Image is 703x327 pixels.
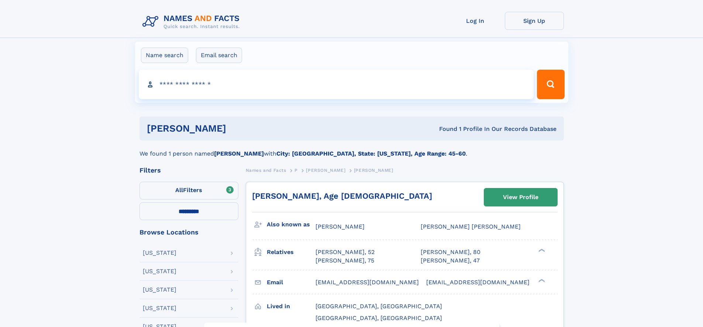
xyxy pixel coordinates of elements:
[332,125,556,133] div: Found 1 Profile In Our Records Database
[306,166,345,175] a: [PERSON_NAME]
[196,48,242,63] label: Email search
[175,187,183,194] span: All
[316,248,375,256] a: [PERSON_NAME], 52
[537,248,545,253] div: ❯
[316,223,365,230] span: [PERSON_NAME]
[267,218,316,231] h3: Also known as
[214,150,264,157] b: [PERSON_NAME]
[143,268,176,274] div: [US_STATE]
[267,246,316,258] h3: Relatives
[147,124,333,133] h1: [PERSON_NAME]
[294,166,298,175] a: P
[139,70,534,99] input: search input
[139,229,238,236] div: Browse Locations
[143,287,176,293] div: [US_STATE]
[246,166,286,175] a: Names and Facts
[537,70,564,99] button: Search Button
[316,314,442,321] span: [GEOGRAPHIC_DATA], [GEOGRAPHIC_DATA]
[141,48,188,63] label: Name search
[421,257,480,265] a: [PERSON_NAME], 47
[276,150,466,157] b: City: [GEOGRAPHIC_DATA], State: [US_STATE], Age Range: 45-60
[503,189,538,206] div: View Profile
[139,12,246,32] img: Logo Names and Facts
[143,250,176,256] div: [US_STATE]
[267,276,316,289] h3: Email
[505,12,564,30] a: Sign Up
[267,300,316,313] h3: Lived in
[139,140,564,158] div: We found 1 person named with .
[354,168,393,173] span: [PERSON_NAME]
[316,303,442,310] span: [GEOGRAPHIC_DATA], [GEOGRAPHIC_DATA]
[426,279,530,286] span: [EMAIL_ADDRESS][DOMAIN_NAME]
[316,257,374,265] a: [PERSON_NAME], 75
[484,188,557,206] a: View Profile
[139,182,238,199] label: Filters
[446,12,505,30] a: Log In
[139,167,238,174] div: Filters
[537,278,545,283] div: ❯
[294,168,298,173] span: P
[306,168,345,173] span: [PERSON_NAME]
[421,223,521,230] span: [PERSON_NAME] [PERSON_NAME]
[421,248,480,256] a: [PERSON_NAME], 80
[316,279,419,286] span: [EMAIL_ADDRESS][DOMAIN_NAME]
[252,191,432,201] a: [PERSON_NAME], Age [DEMOGRAPHIC_DATA]
[143,305,176,311] div: [US_STATE]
